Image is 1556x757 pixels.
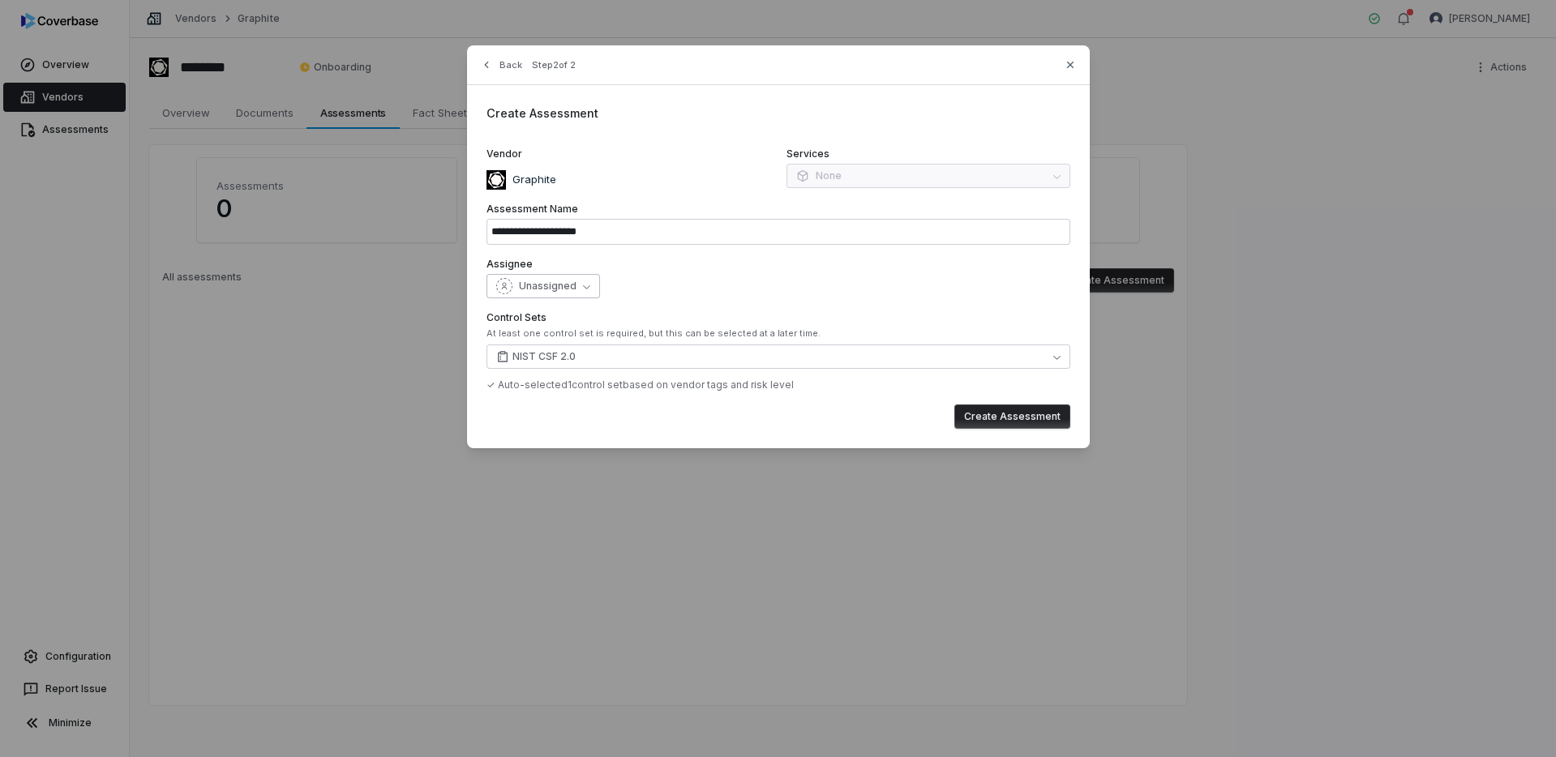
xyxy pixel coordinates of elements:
label: Assignee [487,258,1070,271]
p: Graphite [506,172,556,188]
button: Back [475,50,527,79]
span: Step 2 of 2 [532,59,576,71]
span: Vendor [487,148,522,160]
label: Assessment Name [487,203,1070,216]
label: Control Sets [487,311,1070,324]
label: Services [787,148,1070,160]
span: Unassigned [519,280,577,293]
span: Create Assessment [487,106,598,120]
div: At least one control set is required, but this can be selected at a later time. [487,327,1070,340]
button: Create Assessment [954,404,1070,429]
span: NIST CSF 2.0 [512,350,576,363]
div: ✓ Auto-selected 1 control set based on vendor tags and risk level [487,378,1070,391]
